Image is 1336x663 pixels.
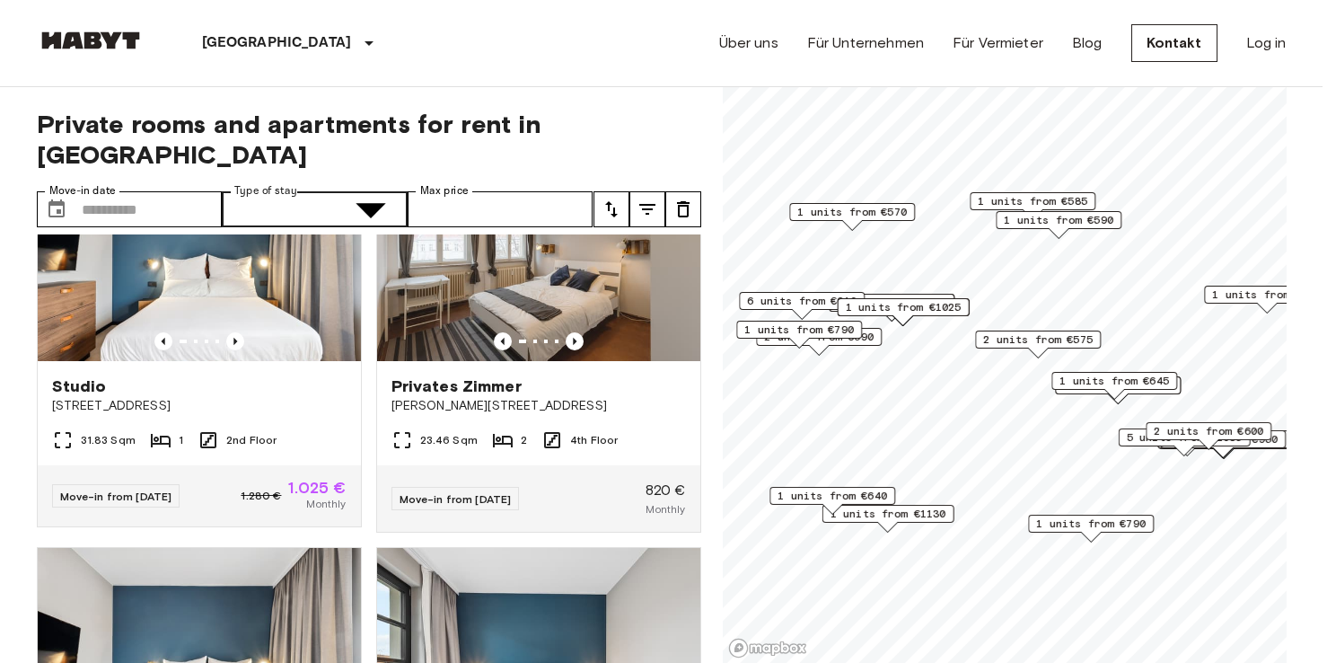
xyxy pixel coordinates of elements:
[837,295,946,311] span: 1 units from €590
[807,32,924,54] a: Für Unternehmen
[629,191,665,227] button: tune
[1036,516,1146,532] span: 1 units from €790
[226,332,244,350] button: Previous image
[37,109,701,170] span: Private rooms and apartments for rent in [GEOGRAPHIC_DATA]
[226,432,277,448] span: 2nd Floor
[1204,286,1330,314] div: Map marker
[747,293,857,309] span: 6 units from €610
[306,496,346,512] span: Monthly
[1212,287,1322,303] span: 1 units from €980
[37,31,145,49] img: Habyt
[1051,372,1177,400] div: Map marker
[970,192,1095,220] div: Map marker
[789,203,915,231] div: Map marker
[52,376,107,397] span: Studio
[39,191,75,227] button: Choose date
[593,191,629,227] button: tune
[179,432,183,448] span: 1
[1126,429,1242,446] span: 5 units from €1085
[154,332,172,350] button: Previous image
[1055,376,1181,404] div: Map marker
[38,146,361,361] img: Marketing picture of unit DE-01-482-209-01
[202,32,352,54] p: [GEOGRAPHIC_DATA]
[837,298,969,326] div: Map marker
[739,292,865,320] div: Map marker
[829,294,954,322] div: Map marker
[719,32,778,54] a: Über uns
[1059,373,1169,389] span: 1 units from €645
[845,299,961,315] span: 1 units from €1025
[736,321,862,349] div: Map marker
[391,376,522,397] span: Privates Zimmer
[81,432,136,448] span: 31.83 Sqm
[1072,32,1103,54] a: Blog
[1118,429,1250,456] div: Map marker
[288,480,346,496] span: 1.025 €
[1160,430,1286,458] div: Map marker
[953,32,1043,54] a: Für Vermieter
[830,506,945,522] span: 1 units from €1130
[1246,32,1287,54] a: Log in
[744,322,854,338] span: 1 units from €790
[646,480,686,501] span: 820 €
[728,638,807,659] a: Mapbox logo
[983,331,1093,348] span: 2 units from €575
[52,397,347,415] span: [STREET_ADDRESS]
[566,332,584,350] button: Previous image
[646,501,685,517] span: Monthly
[1168,431,1278,447] span: 5 units from €950
[1146,422,1271,450] div: Map marker
[975,331,1101,358] div: Map marker
[420,183,469,199] label: Max price
[797,204,907,220] span: 1 units from €570
[234,183,297,199] label: Type of stay
[1131,24,1217,62] a: Kontakt
[1004,212,1113,228] span: 1 units from €590
[764,329,874,345] span: 2 units from €690
[1028,515,1154,543] div: Map marker
[391,397,686,415] span: [PERSON_NAME][STREET_ADDRESS]
[756,328,882,356] div: Map marker
[494,332,512,350] button: Previous image
[978,193,1087,209] span: 1 units from €585
[377,146,700,361] img: Marketing picture of unit DE-01-267-001-02H
[241,488,281,504] span: 1.280 €
[49,183,116,199] label: Move-in date
[420,432,478,448] span: 23.46 Sqm
[778,488,887,504] span: 1 units from €640
[822,505,954,533] div: Map marker
[400,492,512,506] span: Move-in from [DATE]
[996,211,1121,239] div: Map marker
[570,432,618,448] span: 4th Floor
[60,490,172,503] span: Move-in from [DATE]
[769,487,895,515] div: Map marker
[665,191,701,227] button: tune
[521,432,527,448] span: 2
[1154,423,1263,439] span: 2 units from €600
